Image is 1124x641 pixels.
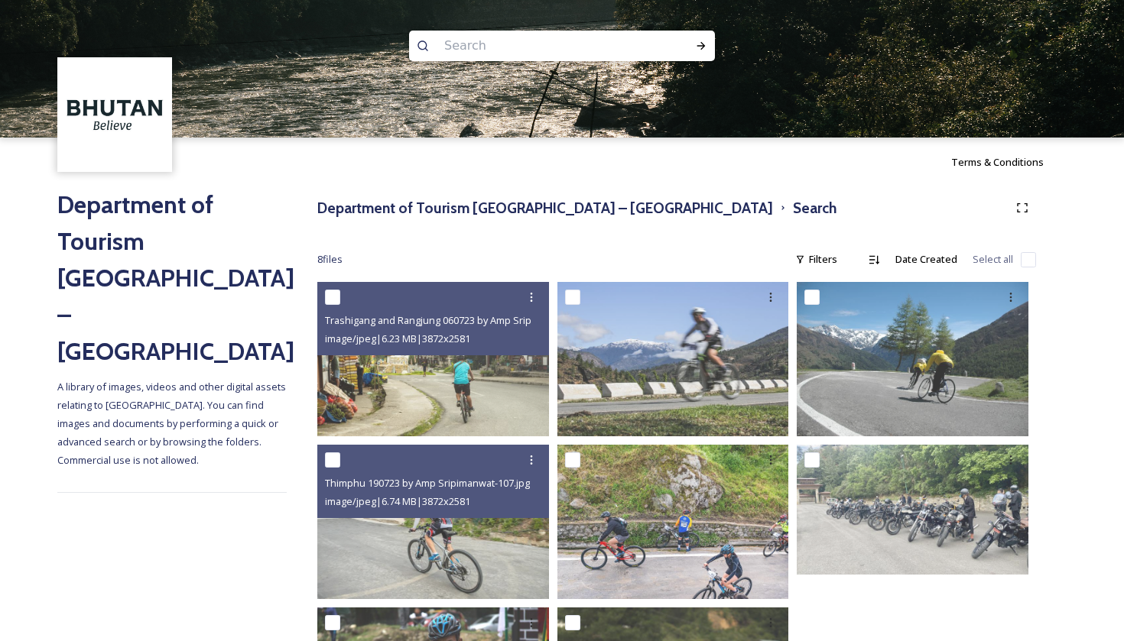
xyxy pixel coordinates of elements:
img: Thimphu 190723 by Amp Sripimanwat-107.jpg [317,445,549,599]
span: Thimphu 190723 by Amp Sripimanwat-107.jpg [325,476,530,490]
span: 8 file s [317,252,343,267]
img: Cycling in Bhutan [557,282,789,436]
img: 2022-10-02 09.06.48.jpg [557,445,789,599]
img: BT_Logo_BB_Lockup_CMYK_High%2520Res.jpg [60,60,171,170]
h3: Department of Tourism [GEOGRAPHIC_DATA] – [GEOGRAPHIC_DATA] [317,197,773,219]
span: Select all [973,252,1013,267]
span: A library of images, videos and other digital assets relating to [GEOGRAPHIC_DATA]. You can find ... [57,380,288,467]
img: Motorcycling.jpg [797,445,1028,575]
img: Trashigang and Rangjung 060723 by Amp Sripimanwat-56.jpg [317,282,549,436]
div: Date Created [888,244,965,274]
img: Cycling in Bhutan 2.jpg [797,282,1028,435]
span: Trashigang and Rangjung 060723 by Amp Sripimanwat-56.jpg [325,312,599,327]
span: image/jpeg | 6.23 MB | 3872 x 2581 [325,332,470,345]
h3: Search [793,197,837,219]
input: Search [437,29,646,63]
span: image/jpeg | 6.74 MB | 3872 x 2581 [325,494,470,508]
div: Filters [788,244,845,274]
a: Terms & Conditions [951,153,1067,171]
h2: Department of Tourism [GEOGRAPHIC_DATA] – [GEOGRAPHIC_DATA] [57,186,287,370]
span: Terms & Conditions [951,155,1044,169]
